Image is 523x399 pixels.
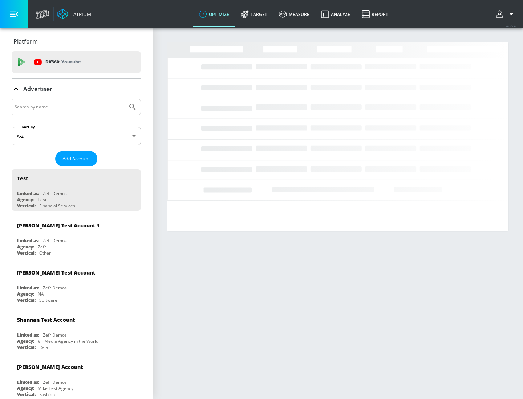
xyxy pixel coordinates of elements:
input: Search by name [15,102,125,112]
div: Test [38,197,46,203]
div: [PERSON_NAME] Test Account 1Linked as:Zefr DemosAgency:ZefrVertical:Other [12,217,141,258]
a: Report [356,1,394,27]
div: Vertical: [17,297,36,303]
div: Linked as: [17,285,39,291]
a: measure [273,1,315,27]
div: Agency: [17,291,34,297]
a: Atrium [57,9,91,20]
div: Shannan Test AccountLinked as:Zefr DemosAgency:#1 Media Agency in the WorldVertical:Retail [12,311,141,352]
div: Vertical: [17,391,36,398]
p: Youtube [61,58,81,66]
div: #1 Media Agency in the World [38,338,98,344]
div: Agency: [17,385,34,391]
div: TestLinked as:Zefr DemosAgency:TestVertical:Financial Services [12,169,141,211]
div: Shannan Test Account [17,316,75,323]
div: NA [38,291,44,297]
div: Test [17,175,28,182]
p: Platform [13,37,38,45]
div: Mike Test Agency [38,385,73,391]
button: Add Account [55,151,97,166]
div: Agency: [17,197,34,203]
div: Vertical: [17,344,36,350]
div: A-Z [12,127,141,145]
label: Sort By [21,124,36,129]
div: Advertiser [12,79,141,99]
div: Other [39,250,51,256]
div: Agency: [17,244,34,250]
div: Fashion [39,391,55,398]
p: DV360: [45,58,81,66]
span: Add Account [62,155,90,163]
div: Software [39,297,57,303]
div: Zefr Demos [43,285,67,291]
div: Zefr Demos [43,379,67,385]
div: [PERSON_NAME] Test Account [17,269,95,276]
div: Zefr Demos [43,190,67,197]
span: v 4.25.4 [506,24,516,28]
div: Linked as: [17,190,39,197]
div: Financial Services [39,203,75,209]
div: Vertical: [17,203,36,209]
div: Agency: [17,338,34,344]
a: Analyze [315,1,356,27]
div: Vertical: [17,250,36,256]
div: [PERSON_NAME] Account [17,363,83,370]
div: Zefr Demos [43,238,67,244]
div: [PERSON_NAME] Test AccountLinked as:Zefr DemosAgency:NAVertical:Software [12,264,141,305]
a: Target [235,1,273,27]
div: Platform [12,31,141,52]
div: Linked as: [17,332,39,338]
div: Linked as: [17,379,39,385]
div: Zefr Demos [43,332,67,338]
div: Retail [39,344,50,350]
div: Linked as: [17,238,39,244]
p: Advertiser [23,85,52,93]
div: DV360: Youtube [12,51,141,73]
a: optimize [193,1,235,27]
div: Zefr [38,244,46,250]
div: [PERSON_NAME] Test Account 1 [17,222,100,229]
div: Atrium [70,11,91,17]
